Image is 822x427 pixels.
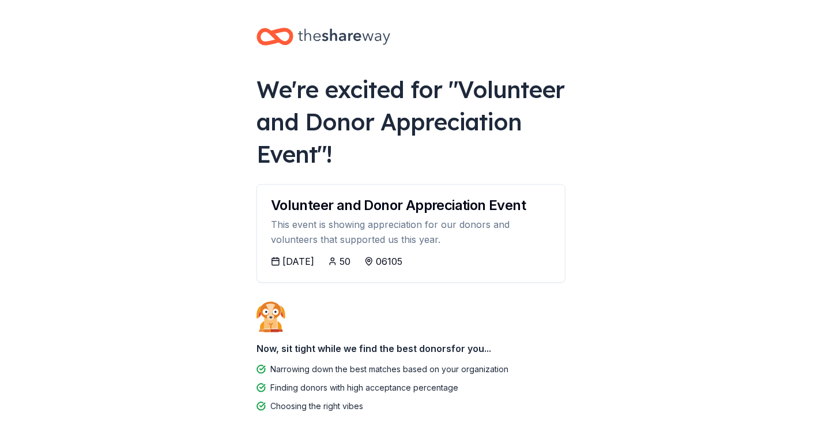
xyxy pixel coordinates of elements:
div: Volunteer and Donor Appreciation Event [271,198,551,212]
div: This event is showing appreciation for our donors and volunteers that supported us this year. [271,217,551,248]
div: [DATE] [282,254,314,268]
div: Narrowing down the best matches based on your organization [270,362,508,376]
div: Finding donors with high acceptance percentage [270,381,458,395]
div: 06105 [376,254,402,268]
div: 50 [340,254,350,268]
div: Choosing the right vibes [270,399,363,413]
div: Now, sit tight while we find the best donors for you... [257,337,565,360]
div: We're excited for " Volunteer and Donor Appreciation Event "! [257,73,565,170]
img: Dog waiting patiently [257,301,285,332]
